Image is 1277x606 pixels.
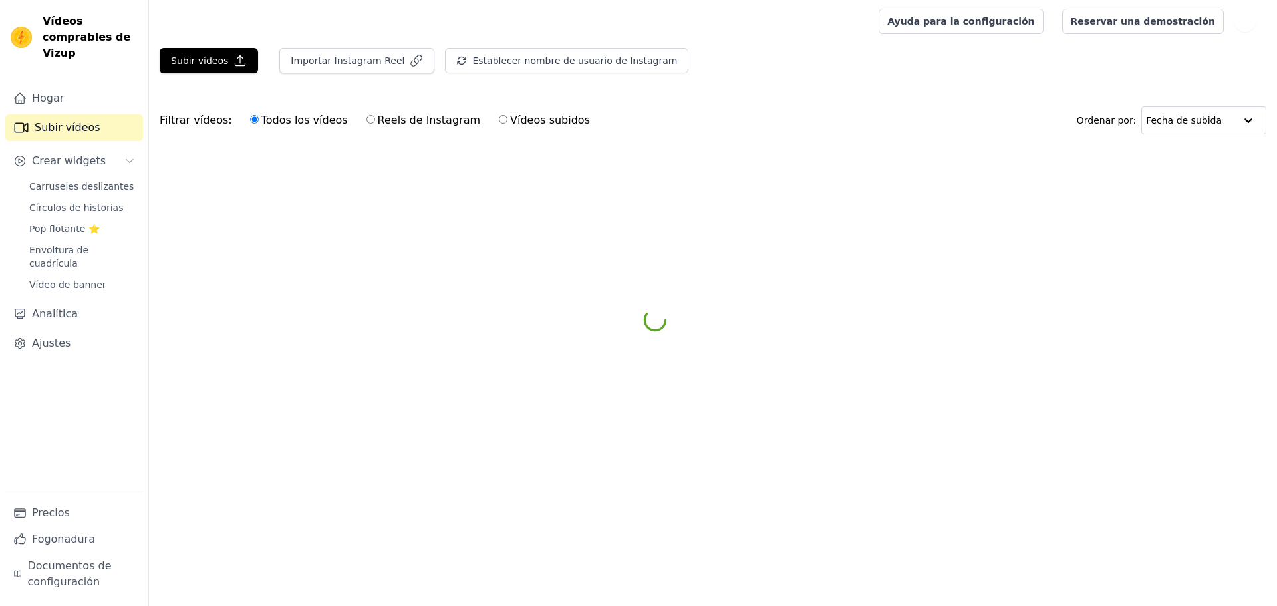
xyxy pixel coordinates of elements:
[21,198,143,217] a: Círculos de historias
[29,202,123,213] font: Círculos de historias
[21,241,143,273] a: Envoltura de cuadrícula
[291,55,404,66] font: Importar Instagram Reel
[21,275,143,294] a: Vídeo de banner
[250,115,259,124] input: Todos los vídeos
[32,506,70,519] font: Precios
[510,114,590,126] font: Vídeos subidos
[378,114,480,126] font: Reels de Instagram
[5,85,143,112] a: Hogar
[27,559,111,588] font: Documentos de configuración
[171,55,228,66] font: Subir vídeos
[11,27,32,48] img: Vizup
[5,330,143,357] a: Ajustes
[32,307,78,320] font: Analítica
[5,301,143,327] a: Analítica
[472,55,677,66] font: Establecer nombre de usuario de Instagram
[160,114,232,126] font: Filtrar vídeos:
[1071,16,1215,27] font: Reservar una demostración
[5,526,143,553] a: Fogonadura
[32,92,64,104] font: Hogar
[279,48,434,73] button: Importar Instagram Reel
[5,148,143,174] button: Crear widgets
[1062,9,1224,34] a: Reservar una demostración
[32,154,106,167] font: Crear widgets
[21,220,143,238] a: Pop flotante ⭐
[5,114,143,141] a: Subir vídeos
[32,533,95,545] font: Fogonadura
[445,48,688,73] button: Establecer nombre de usuario de Instagram
[35,121,100,134] font: Subir vídeos
[499,115,507,124] input: Vídeos subidos
[1077,115,1136,126] font: Ordenar por:
[261,114,348,126] font: Todos los vídeos
[160,48,258,73] button: Subir vídeos
[5,500,143,526] a: Precios
[29,279,106,290] font: Vídeo de banner
[21,177,143,196] a: Carruseles deslizantes
[29,181,134,192] font: Carruseles deslizantes
[43,15,130,59] font: Vídeos comprables de Vizup
[29,224,100,234] font: Pop flotante ⭐
[366,115,375,124] input: Reels de Instagram
[5,553,143,595] a: Documentos de configuración
[887,16,1034,27] font: Ayuda para la configuración
[29,245,88,269] font: Envoltura de cuadrícula
[879,9,1043,34] a: Ayuda para la configuración
[32,337,71,349] font: Ajustes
